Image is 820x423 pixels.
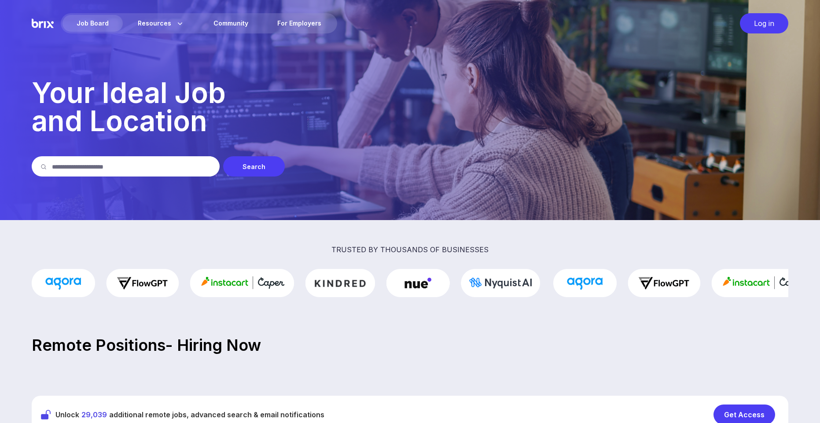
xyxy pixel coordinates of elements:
div: Search [223,156,285,177]
span: Unlock additional remote jobs, advanced search & email notifications [55,409,324,420]
span: 29,039 [81,410,107,419]
p: Your Ideal Job and Location [32,79,788,135]
a: For Employers [263,15,335,32]
div: Job Board [63,15,123,32]
div: Log in [740,13,788,33]
div: Resources [124,15,199,32]
a: Log in [735,13,788,33]
img: Brix Logo [32,13,54,33]
a: Community [199,15,262,32]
